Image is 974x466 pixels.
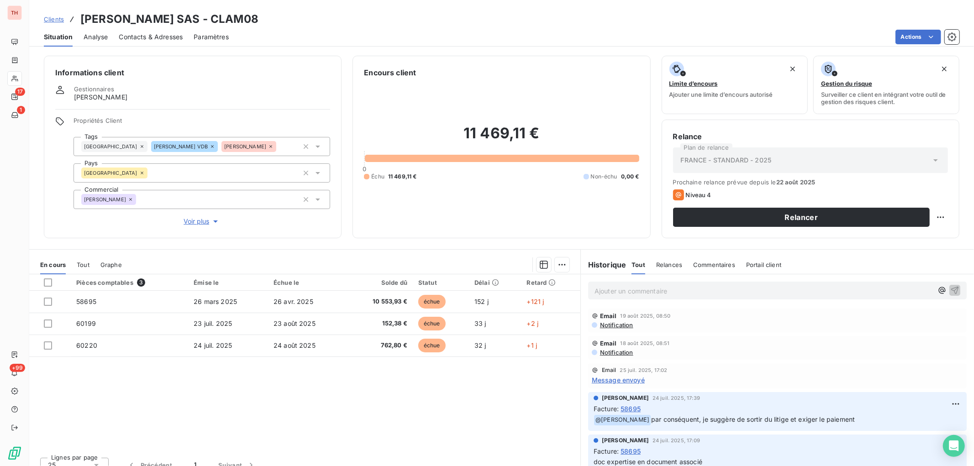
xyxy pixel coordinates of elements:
h3: [PERSON_NAME] SAS - CLAM08 [80,11,258,27]
span: @ [PERSON_NAME] [594,415,651,425]
span: Tout [632,261,645,268]
span: Facture : [594,446,619,456]
span: Propriétés Client [74,117,330,130]
button: Limite d’encoursAjouter une limite d’encours autorisé [662,56,808,114]
span: +121 j [527,298,544,305]
span: Relances [656,261,682,268]
span: 24 juil. 2025, 17:09 [653,438,700,443]
span: Niveau 4 [686,191,711,199]
span: [PERSON_NAME] VDB [154,144,208,149]
span: Non-échu [591,173,617,181]
span: [PERSON_NAME] [602,436,649,445]
button: Actions [895,30,941,44]
span: FRANCE - STANDARD - 2025 [681,156,772,165]
span: [PERSON_NAME] [224,144,266,149]
span: échue [418,317,446,330]
span: Limite d’encours [669,80,718,87]
span: Email [600,312,617,319]
span: Clients [44,16,64,23]
span: 58695 [621,446,641,456]
span: Paramètres [194,32,229,42]
input: Ajouter une valeur [147,169,155,177]
span: 18 août 2025, 08:51 [621,340,670,346]
span: 24 août 2025 [274,341,316,349]
span: 23 juil. 2025 [194,319,232,327]
span: 152 j [474,298,489,305]
span: 19 août 2025, 08:50 [621,313,671,319]
span: [PERSON_NAME] [84,197,126,202]
span: 25 juil. 2025, 17:02 [620,367,668,373]
span: Facture : [594,404,619,414]
span: +1 j [527,341,537,349]
span: +99 [10,364,25,372]
span: Contacts & Adresses [119,32,183,42]
div: Émise le [194,279,263,286]
span: Commentaires [693,261,735,268]
a: 1 [7,108,21,122]
span: 1 [17,106,25,114]
span: 23 août 2025 [274,319,316,327]
span: [GEOGRAPHIC_DATA] [84,170,137,176]
span: 17 [15,88,25,96]
span: 24 juil. 2025, 17:39 [653,395,700,401]
span: échue [418,295,446,309]
span: 152,38 € [351,319,407,328]
span: 26 avr. 2025 [274,298,313,305]
span: Email [602,367,616,373]
span: Situation [44,32,73,42]
span: Échu [371,173,384,181]
span: 10 553,93 € [351,297,407,306]
span: doc expertise en document associé [594,458,702,466]
div: Délai [474,279,516,286]
span: Tout [77,261,90,268]
div: Solde dû [351,279,407,286]
img: Logo LeanPay [7,446,22,461]
h6: Informations client [55,67,330,78]
span: Ajouter une limite d’encours autorisé [669,91,773,98]
span: 32 j [474,341,486,349]
span: échue [418,339,446,352]
span: [PERSON_NAME] [74,93,127,102]
input: Ajouter une valeur [276,142,284,151]
button: Relancer [673,208,930,227]
span: 0 [363,165,366,173]
span: Notification [599,321,633,329]
span: En cours [40,261,66,268]
span: Message envoyé [592,375,645,385]
button: Voir plus [74,216,330,226]
span: Notification [599,349,633,356]
span: Surveiller ce client en intégrant votre outil de gestion des risques client. [821,91,952,105]
div: Statut [418,279,463,286]
span: Gestion du risque [821,80,872,87]
a: Clients [44,15,64,24]
span: 24 juil. 2025 [194,341,232,349]
span: 26 mars 2025 [194,298,237,305]
span: Prochaine relance prévue depuis le [673,178,948,186]
a: 17 [7,89,21,104]
span: [PERSON_NAME] [602,394,649,402]
span: 22 août 2025 [776,178,816,186]
div: Pièces comptables [76,278,183,287]
span: 11 469,11 € [388,173,417,181]
span: 60220 [76,341,97,349]
div: Retard [527,279,575,286]
span: Voir plus [184,217,220,226]
span: 58695 [621,404,641,414]
div: Open Intercom Messenger [943,435,965,457]
button: Gestion du risqueSurveiller ce client en intégrant votre outil de gestion des risques client. [813,56,959,114]
span: Portail client [746,261,781,268]
span: Analyse [84,32,108,42]
h6: Relance [673,131,948,142]
div: TH [7,5,22,20]
span: +2 j [527,319,539,327]
span: 58695 [76,298,96,305]
h2: 11 469,11 € [364,124,639,152]
span: 0,00 € [621,173,639,181]
input: Ajouter une valeur [136,195,143,204]
span: 3 [137,278,145,287]
span: 60199 [76,319,96,327]
h6: Encours client [364,67,416,78]
span: 762,80 € [351,341,407,350]
span: par conséquent, je suggère de sortir du litige et exiger le paiement [651,415,855,423]
span: Graphe [100,261,122,268]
